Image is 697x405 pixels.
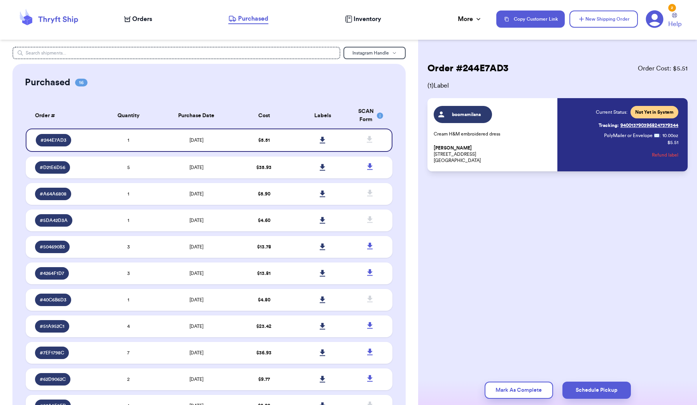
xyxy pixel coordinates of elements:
[40,297,67,303] span: # 40C6B6D3
[189,138,203,143] span: [DATE]
[189,271,203,276] span: [DATE]
[257,245,271,249] span: $ 13.78
[189,298,203,302] span: [DATE]
[128,192,129,196] span: 1
[127,377,130,382] span: 2
[668,13,681,29] a: Help
[127,350,130,355] span: 7
[562,382,631,399] button: Schedule Pickup
[12,47,340,59] input: Search shipments...
[132,14,152,24] span: Orders
[127,245,130,249] span: 3
[99,103,158,129] th: Quantity
[235,103,294,129] th: Cost
[354,14,381,24] span: Inventory
[599,119,678,132] a: Tracking:9400137903968247379344
[596,109,627,115] span: Current Status:
[40,376,66,382] span: # 62D9062C
[668,4,676,12] div: 2
[427,81,688,90] span: ( 1 ) Label
[258,298,270,302] span: $ 4.80
[652,146,678,164] button: Refund label
[189,192,203,196] span: [DATE]
[357,107,383,124] div: SCAN Form
[40,191,67,197] span: # A64A6808
[40,164,65,171] span: # D21E6D56
[427,62,508,75] h2: Order # 244E7AD3
[189,377,203,382] span: [DATE]
[256,165,271,170] span: $ 35.93
[26,103,99,129] th: Order #
[258,192,270,196] span: $ 5.90
[189,350,203,355] span: [DATE]
[638,64,688,73] span: Order Cost: $ 5.51
[485,382,553,399] button: Mark As Complete
[189,218,203,223] span: [DATE]
[189,324,203,329] span: [DATE]
[228,14,268,24] a: Purchased
[662,132,678,139] span: 10.00 oz
[127,165,130,170] span: 5
[127,324,130,329] span: 4
[448,111,485,118] span: boomamilana
[40,217,68,224] span: # 5DA42D3A
[238,14,268,23] span: Purchased
[40,270,64,276] span: # 4264F1D7
[569,11,638,28] button: New Shipping Order
[660,132,661,139] span: :
[40,244,65,250] span: # 504690B3
[257,271,271,276] span: $ 13.81
[293,103,352,129] th: Labels
[256,324,271,329] span: $ 23.42
[189,245,203,249] span: [DATE]
[434,131,553,137] p: Cream H&M embroidered dress
[127,271,130,276] span: 3
[352,51,389,55] span: Instagram Handle
[496,11,565,28] button: Copy Customer Link
[635,109,674,115] span: Not Yet in System
[40,350,64,356] span: # 7EF1798C
[434,145,553,164] p: [STREET_ADDRESS] [GEOGRAPHIC_DATA]
[258,218,270,223] span: $ 4.60
[667,139,678,146] p: $ 5.51
[646,10,664,28] a: 2
[458,14,482,24] div: More
[128,298,129,302] span: 1
[256,350,271,355] span: $ 36.93
[124,14,152,24] a: Orders
[189,165,203,170] span: [DATE]
[258,138,270,143] span: $ 5.51
[158,103,235,129] th: Purchase Date
[258,377,270,382] span: $ 9.77
[75,79,88,86] span: 16
[343,47,406,59] button: Instagram Handle
[128,138,129,143] span: 1
[40,137,67,143] span: # 244E7AD3
[599,122,619,129] span: Tracking:
[345,14,381,24] a: Inventory
[434,145,472,151] span: [PERSON_NAME]
[25,76,70,89] h2: Purchased
[128,218,129,223] span: 1
[668,19,681,29] span: Help
[604,133,660,138] span: PolyMailer or Envelope ✉️
[40,323,65,329] span: # 51A952C1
